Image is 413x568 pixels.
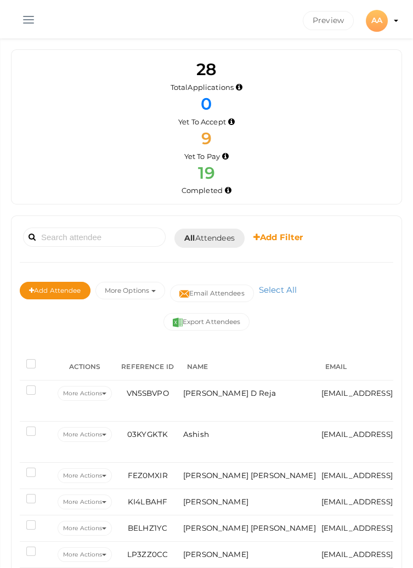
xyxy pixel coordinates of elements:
[23,228,166,247] input: Search attendee
[366,10,388,32] div: AA
[366,15,388,25] profile-pic: AA
[128,497,167,506] span: KI4LBAHF
[128,524,167,532] span: BELHZ1YC
[95,282,165,299] button: More Options
[184,232,235,244] span: Attendees
[178,117,226,126] span: Yet To Accept
[201,128,212,149] span: 9
[128,471,168,480] span: FEZ0MXIR
[183,524,316,532] span: [PERSON_NAME] [PERSON_NAME]
[183,430,209,439] span: Ashish
[253,232,303,242] b: Add Filter
[55,353,115,380] th: ACTIONS
[188,83,234,92] span: Applications
[180,353,319,380] th: NAME
[127,550,168,559] span: LP3ZZ0CC
[127,430,168,439] span: 03KYGKTK
[58,427,112,442] button: More Actions
[171,83,234,92] span: Total
[363,8,391,33] button: AA
[179,289,189,299] img: mail-filled.svg
[58,495,112,509] button: More Actions
[127,389,169,397] span: VN5SBVPO
[201,94,212,114] span: 0
[256,285,299,295] a: Select All
[58,468,112,483] button: More Actions
[198,163,214,183] span: 19
[303,11,354,30] button: Preview
[183,550,248,559] span: [PERSON_NAME]
[222,154,229,160] i: Accepted by organizer and yet to make payment
[228,119,235,125] i: Yet to be accepted by organizer
[184,152,220,161] span: Yet To Pay
[173,317,183,327] img: excel.svg
[163,313,250,331] button: Export Attendees
[58,547,112,562] button: More Actions
[236,84,242,90] i: Total number of applications
[20,282,90,299] button: Add Attendee
[184,233,195,243] b: All
[121,362,174,371] span: REFERENCE ID
[225,188,231,194] i: Accepted and completed payment succesfully
[196,59,217,79] span: 28
[170,285,254,302] button: Email Attendees
[182,186,223,195] span: Completed
[183,471,316,480] span: [PERSON_NAME] [PERSON_NAME]
[58,521,112,536] button: More Actions
[183,389,276,397] span: [PERSON_NAME] D Reja
[183,497,248,506] span: [PERSON_NAME]
[58,386,112,401] button: More Actions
